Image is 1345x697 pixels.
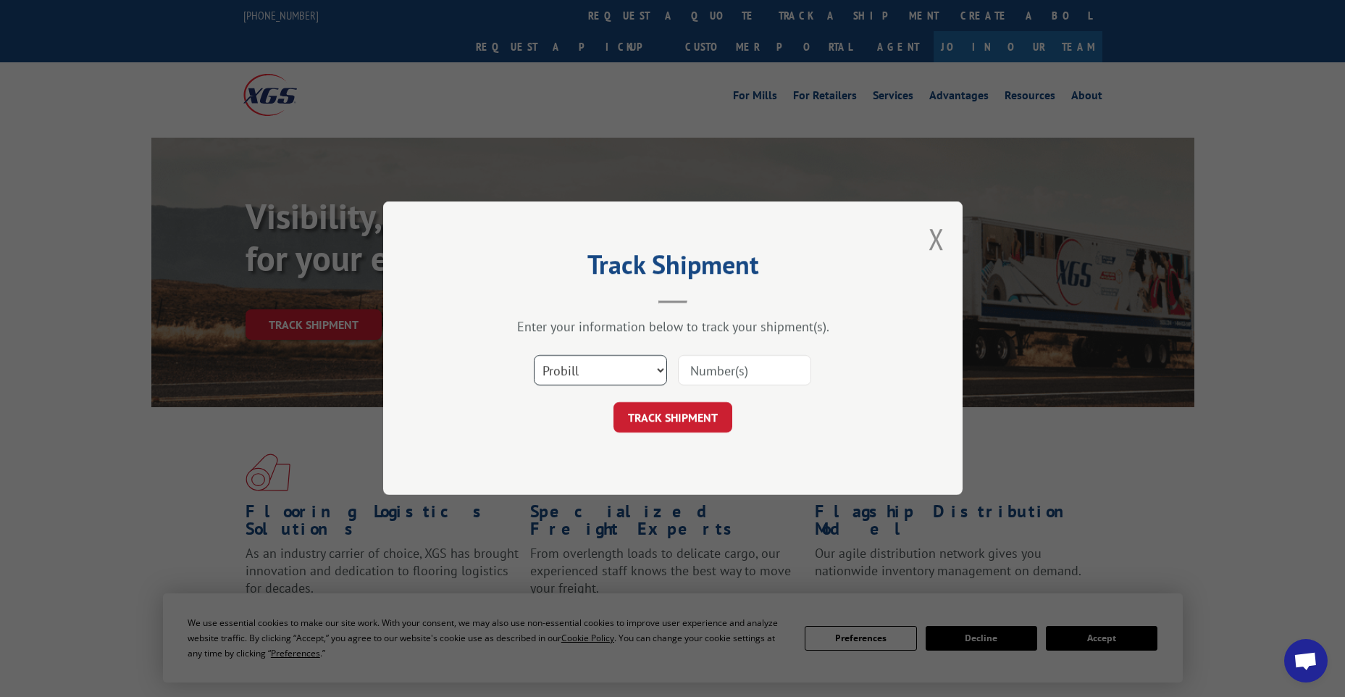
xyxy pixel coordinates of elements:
button: Close modal [929,220,944,258]
h2: Track Shipment [456,254,890,282]
div: Open chat [1284,639,1328,683]
input: Number(s) [678,356,811,386]
div: Enter your information below to track your shipment(s). [456,319,890,335]
button: TRACK SHIPMENT [613,403,732,433]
